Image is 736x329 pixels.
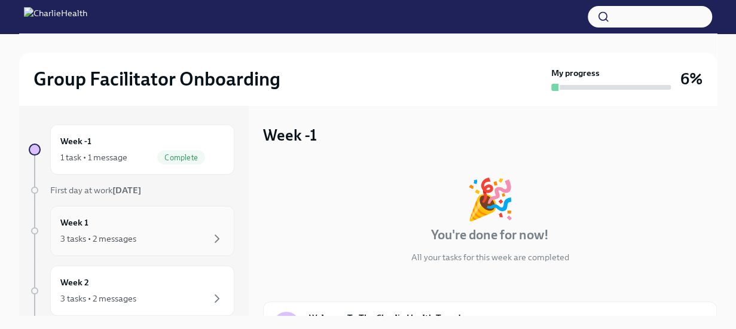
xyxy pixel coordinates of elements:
span: Complete [157,153,205,162]
div: 🎉 [466,179,515,219]
a: Week -11 task • 1 messageComplete [29,124,234,175]
h4: You're done for now! [431,226,549,244]
p: All your tasks for this week are completed [411,251,569,263]
h3: Week -1 [263,124,317,146]
span: First day at work [50,185,141,196]
strong: My progress [551,67,600,79]
h6: Week 1 [60,216,88,229]
a: First day at work[DATE] [29,184,234,196]
strong: [DATE] [112,185,141,196]
strong: Welcome To The Charlie Health Team! [309,312,461,324]
a: Week 13 tasks • 2 messages [29,206,234,256]
div: 3 tasks • 2 messages [60,293,136,304]
a: Week 23 tasks • 2 messages [29,266,234,316]
h2: Group Facilitator Onboarding [33,67,280,91]
div: 3 tasks • 2 messages [60,233,136,245]
h3: 6% [680,68,703,90]
h6: Week -1 [60,135,91,148]
div: 1 task • 1 message [60,151,127,163]
img: CharlieHealth [24,7,87,26]
h6: Week 2 [60,276,89,289]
